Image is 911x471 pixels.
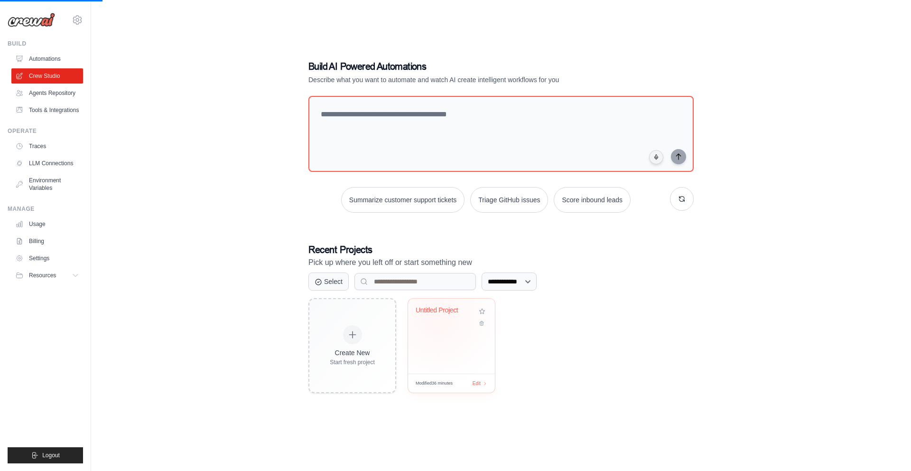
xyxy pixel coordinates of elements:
[8,13,55,27] img: Logo
[8,127,83,135] div: Operate
[416,380,453,387] span: Modified 36 minutes
[477,319,487,328] button: Delete project
[11,251,83,266] a: Settings
[11,156,83,171] a: LLM Connections
[308,273,349,291] button: Select
[8,40,83,47] div: Build
[29,272,56,279] span: Resources
[554,187,631,213] button: Score inbound leads
[330,348,375,358] div: Create New
[670,187,694,211] button: Get new suggestions
[11,139,83,154] a: Traces
[308,75,627,85] p: Describe what you want to automate and watch AI create intelligent workflows for you
[308,60,627,73] h1: Build AI Powered Automations
[649,150,663,164] button: Click to speak your automation idea
[11,51,83,66] a: Automations
[341,187,465,213] button: Summarize customer support tickets
[11,268,83,283] button: Resources
[11,217,83,232] a: Usage
[473,380,481,387] span: Edit
[8,205,83,213] div: Manage
[416,306,473,315] div: Untitled Project
[11,103,83,118] a: Tools & Integrations
[470,187,548,213] button: Triage GitHub issues
[11,68,83,84] a: Crew Studio
[11,85,83,101] a: Agents Repository
[11,173,83,196] a: Environment Variables
[42,452,60,459] span: Logout
[308,243,694,256] h3: Recent Projects
[477,306,487,317] button: Add to favorites
[8,447,83,463] button: Logout
[330,358,375,366] div: Start fresh project
[308,256,694,269] p: Pick up where you left off or start something new
[11,234,83,249] a: Billing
